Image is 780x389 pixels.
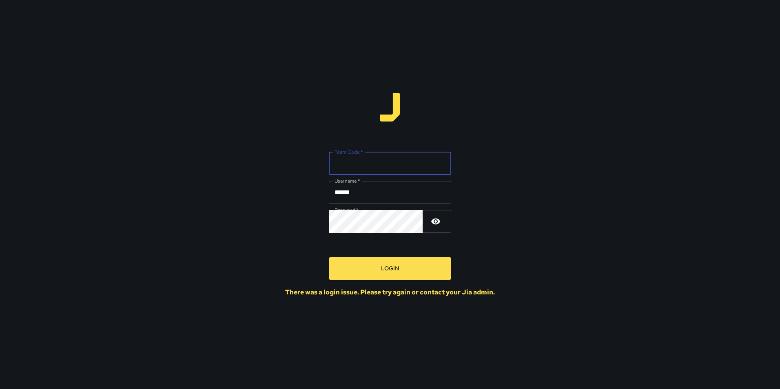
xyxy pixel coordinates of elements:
img: logo [376,93,404,122]
div: There was a login issue. Please try again or contact your Jia admin. [285,288,495,296]
label: Username [335,177,360,184]
button: Login [329,257,451,280]
label: Password [335,206,358,213]
label: Team Code [335,148,363,155]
